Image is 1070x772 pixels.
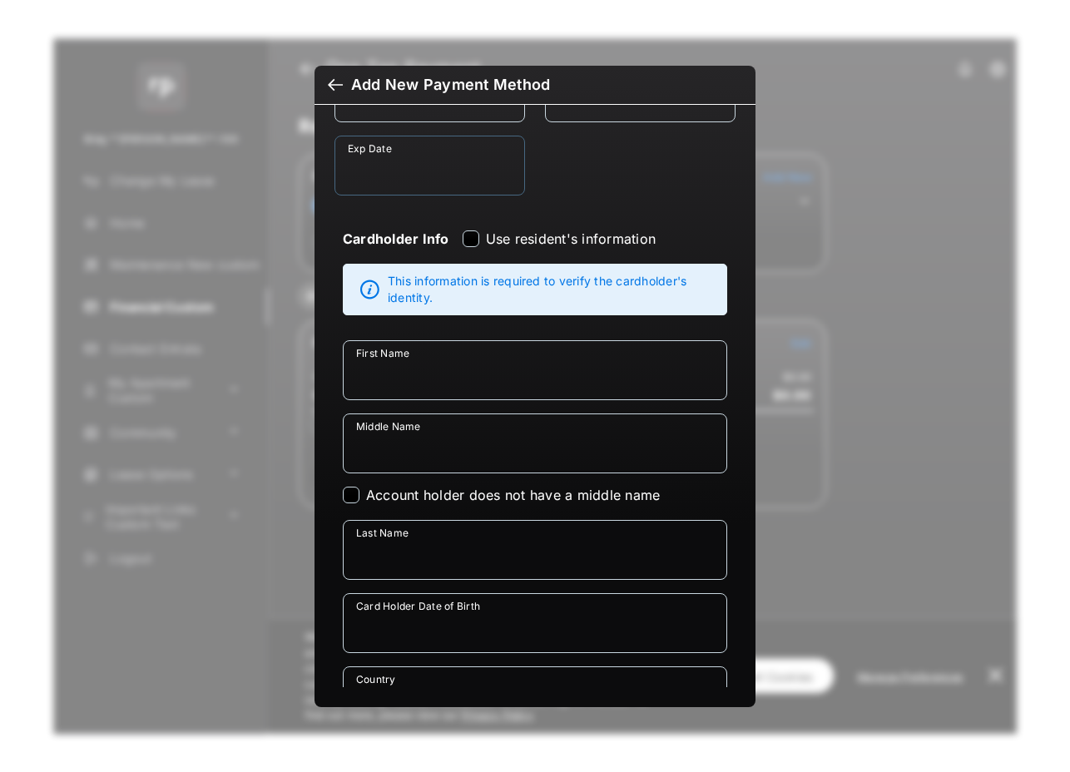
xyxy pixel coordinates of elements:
div: payment_method_screening[postal_addresses][country] [343,666,727,726]
span: This information is required to verify the cardholder's identity. [388,273,718,306]
label: Use resident's information [486,230,656,247]
label: Account holder does not have a middle name [366,487,660,503]
strong: Cardholder Info [343,230,449,277]
div: Add New Payment Method [351,76,550,94]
